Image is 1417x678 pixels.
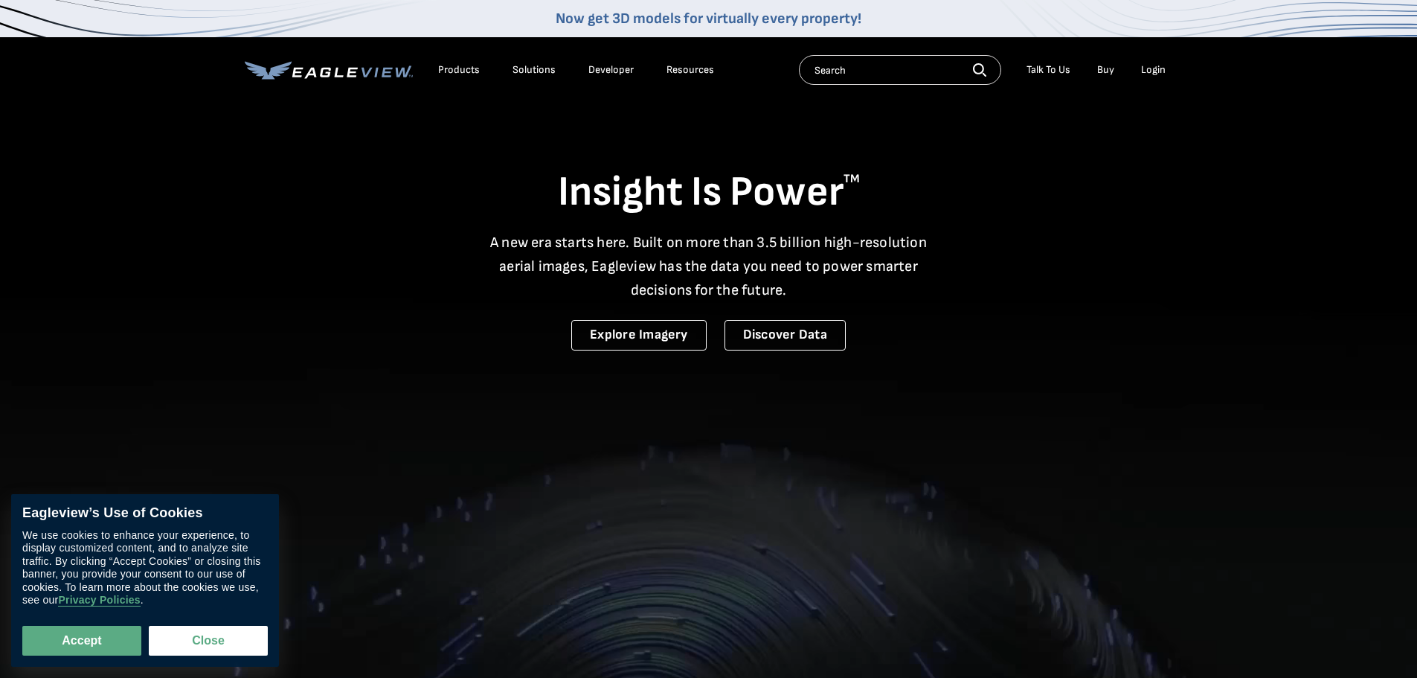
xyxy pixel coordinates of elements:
[556,10,861,28] a: Now get 3D models for virtually every property!
[481,231,936,302] p: A new era starts here. Built on more than 3.5 billion high-resolution aerial images, Eagleview ha...
[571,320,707,351] a: Explore Imagery
[1141,63,1166,77] div: Login
[22,626,141,656] button: Accept
[588,63,634,77] a: Developer
[22,529,268,607] div: We use cookies to enhance your experience, to display customized content, and to analyze site tra...
[1097,63,1114,77] a: Buy
[58,595,140,607] a: Privacy Policies
[724,320,846,351] a: Discover Data
[844,172,860,186] sup: TM
[22,505,268,522] div: Eagleview’s Use of Cookies
[149,626,268,656] button: Close
[1026,63,1070,77] div: Talk To Us
[666,63,714,77] div: Resources
[513,63,556,77] div: Solutions
[799,55,1001,85] input: Search
[438,63,480,77] div: Products
[245,167,1173,219] h1: Insight Is Power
